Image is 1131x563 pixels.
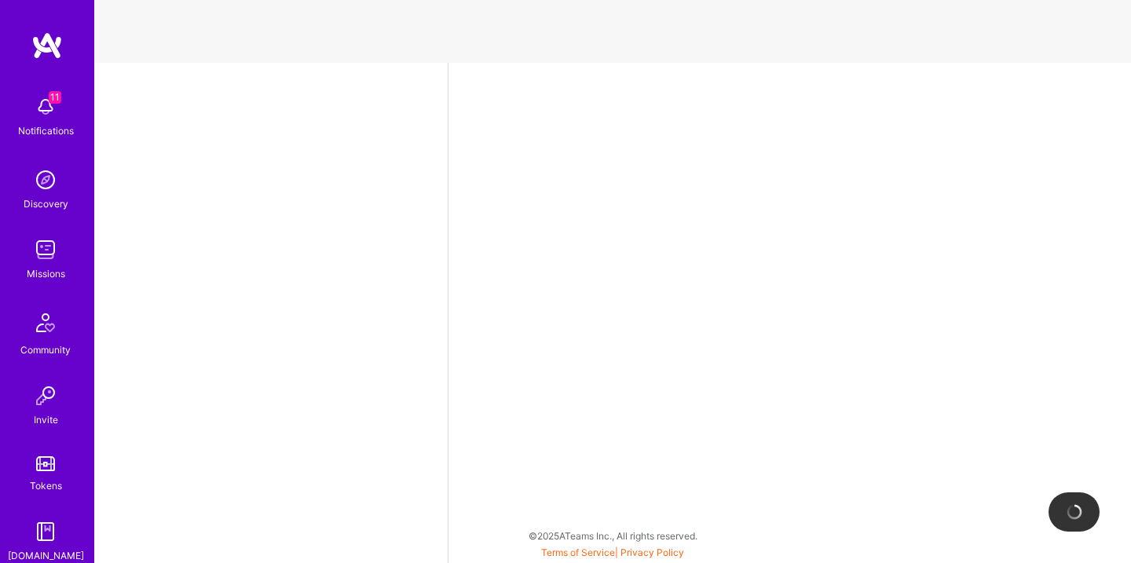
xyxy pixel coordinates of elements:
[36,456,55,471] img: tokens
[94,516,1131,555] div: © 2025 ATeams Inc., All rights reserved.
[27,304,64,342] img: Community
[620,547,684,558] a: Privacy Policy
[30,234,61,265] img: teamwork
[541,547,684,558] span: |
[49,91,61,104] span: 11
[30,91,61,122] img: bell
[30,164,61,196] img: discovery
[541,547,615,558] a: Terms of Service
[20,342,71,358] div: Community
[24,196,68,212] div: Discovery
[30,380,61,411] img: Invite
[30,516,61,547] img: guide book
[18,122,74,139] div: Notifications
[34,411,58,428] div: Invite
[30,477,62,494] div: Tokens
[31,31,63,60] img: logo
[27,265,65,282] div: Missions
[1067,504,1082,520] img: loading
